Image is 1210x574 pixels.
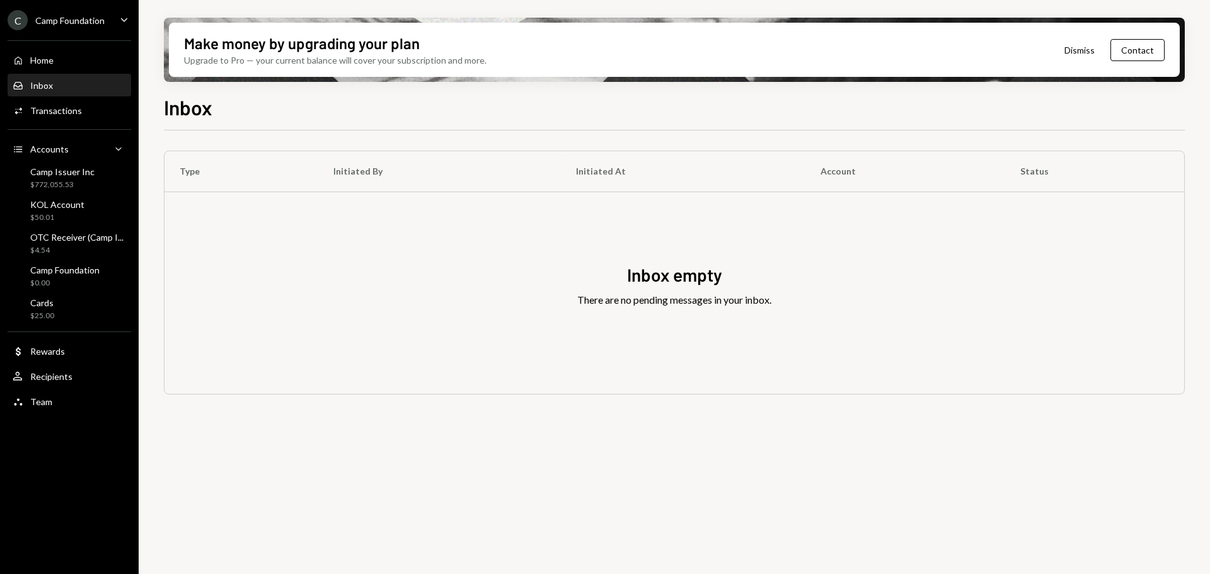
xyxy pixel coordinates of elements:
[30,180,95,190] div: $772,055.53
[318,151,561,192] th: Initiated By
[627,263,722,287] div: Inbox empty
[8,137,131,160] a: Accounts
[30,212,84,223] div: $50.01
[30,166,95,177] div: Camp Issuer Inc
[8,390,131,413] a: Team
[8,365,131,387] a: Recipients
[8,228,131,258] a: OTC Receiver (Camp I...$4.54
[30,311,54,321] div: $25.00
[30,245,124,256] div: $4.54
[8,195,131,226] a: KOL Account$50.01
[30,265,100,275] div: Camp Foundation
[8,49,131,71] a: Home
[1049,35,1110,65] button: Dismiss
[30,297,54,308] div: Cards
[30,80,53,91] div: Inbox
[1005,151,1184,192] th: Status
[577,292,771,307] div: There are no pending messages in your inbox.
[30,232,124,243] div: OTC Receiver (Camp I...
[30,55,54,66] div: Home
[30,199,84,210] div: KOL Account
[164,95,212,120] h1: Inbox
[8,163,131,193] a: Camp Issuer Inc$772,055.53
[8,294,131,324] a: Cards$25.00
[805,151,1005,192] th: Account
[30,105,82,116] div: Transactions
[8,99,131,122] a: Transactions
[30,396,52,407] div: Team
[30,371,72,382] div: Recipients
[35,15,105,26] div: Camp Foundation
[30,144,69,154] div: Accounts
[184,54,487,67] div: Upgrade to Pro — your current balance will cover your subscription and more.
[8,10,28,30] div: C
[1110,39,1165,61] button: Contact
[8,74,131,96] a: Inbox
[184,33,420,54] div: Make money by upgrading your plan
[8,261,131,291] a: Camp Foundation$0.00
[30,346,65,357] div: Rewards
[30,278,100,289] div: $0.00
[8,340,131,362] a: Rewards
[164,151,318,192] th: Type
[561,151,805,192] th: Initiated At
